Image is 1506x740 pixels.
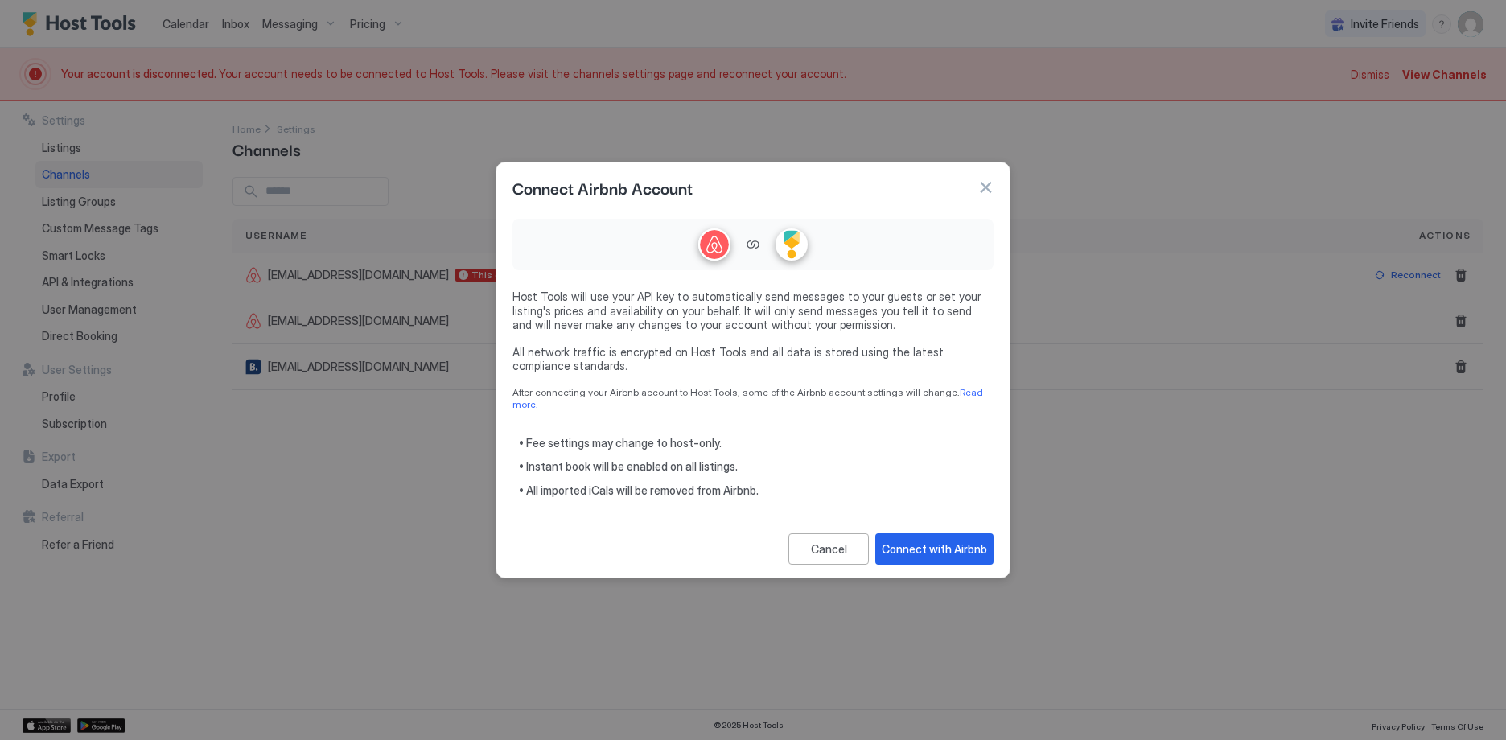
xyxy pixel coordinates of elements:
[875,533,994,565] button: Connect with Airbnb
[512,345,994,373] span: All network traffic is encrypted on Host Tools and all data is stored using the latest compliance...
[512,290,994,332] span: Host Tools will use your API key to automatically send messages to your guests or set your listin...
[811,541,847,557] div: Cancel
[512,386,985,410] a: Read more.
[788,533,869,565] button: Cancel
[882,541,987,557] div: Connect with Airbnb
[512,386,994,410] span: After connecting your Airbnb account to Host Tools, some of the Airbnb account settings will change.
[519,483,994,498] span: • All imported iCals will be removed from Airbnb.
[519,459,994,474] span: • Instant book will be enabled on all listings.
[519,436,994,450] span: • Fee settings may change to host-only.
[512,175,693,199] span: Connect Airbnb Account
[16,685,55,724] iframe: Intercom live chat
